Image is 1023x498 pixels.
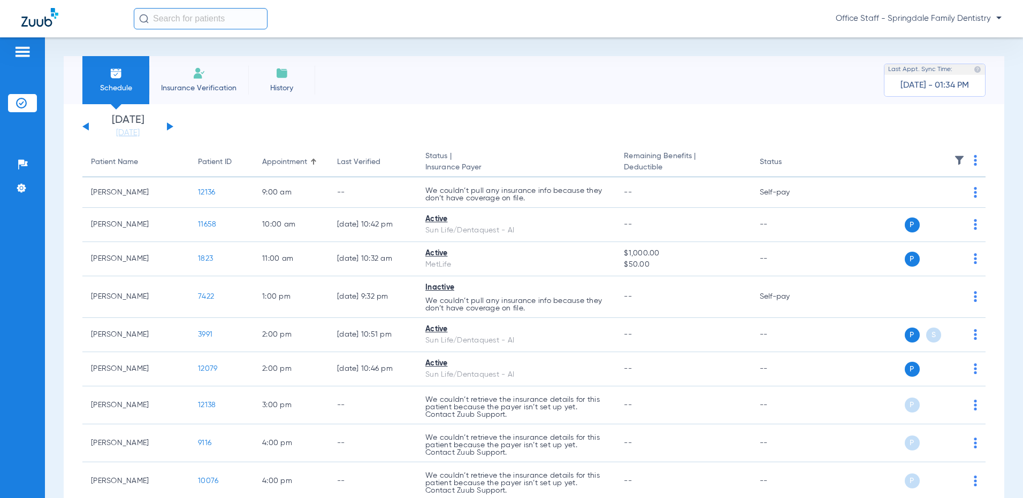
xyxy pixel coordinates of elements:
[329,177,417,208] td: --
[974,476,977,486] img: group-dot-blue.svg
[888,64,952,75] span: Last Appt. Sync Time:
[254,386,329,424] td: 3:00 PM
[425,297,607,312] p: We couldn’t pull any insurance info because they don’t have coverage on file.
[134,8,268,29] input: Search for patients
[254,276,329,318] td: 1:00 PM
[254,352,329,386] td: 2:00 PM
[624,365,632,372] span: --
[254,177,329,208] td: 9:00 AM
[751,424,823,462] td: --
[974,253,977,264] img: group-dot-blue.svg
[90,83,141,94] span: Schedule
[82,208,189,242] td: [PERSON_NAME]
[91,157,138,168] div: Patient Name
[198,189,215,196] span: 12136
[926,328,941,343] span: S
[198,157,232,168] div: Patient ID
[329,318,417,352] td: [DATE] 10:51 PM
[425,434,607,456] p: We couldn’t retrieve the insurance details for this patient because the payer isn’t set up yet. C...
[198,401,216,409] span: 12138
[425,335,607,346] div: Sun Life/Dentaquest - AI
[262,157,307,168] div: Appointment
[974,219,977,230] img: group-dot-blue.svg
[425,369,607,380] div: Sun Life/Dentaquest - AI
[624,162,742,173] span: Deductible
[624,189,632,196] span: --
[337,157,380,168] div: Last Verified
[254,318,329,352] td: 2:00 PM
[425,214,607,225] div: Active
[82,177,189,208] td: [PERSON_NAME]
[905,398,920,413] span: P
[337,157,408,168] div: Last Verified
[157,83,240,94] span: Insurance Verification
[974,291,977,302] img: group-dot-blue.svg
[82,424,189,462] td: [PERSON_NAME]
[329,424,417,462] td: --
[254,424,329,462] td: 4:00 PM
[751,208,823,242] td: --
[254,242,329,276] td: 11:00 AM
[974,155,977,166] img: group-dot-blue.svg
[198,477,218,485] span: 10076
[974,400,977,410] img: group-dot-blue.svg
[417,147,615,177] th: Status |
[751,177,823,208] td: Self-pay
[329,276,417,318] td: [DATE] 9:32 PM
[425,162,607,173] span: Insurance Payer
[329,352,417,386] td: [DATE] 10:46 PM
[110,67,123,80] img: Schedule
[425,282,607,293] div: Inactive
[82,276,189,318] td: [PERSON_NAME]
[751,242,823,276] td: --
[256,83,307,94] span: History
[836,13,1002,24] span: Office Staff - Springdale Family Dentistry
[624,259,742,270] span: $50.00
[425,358,607,369] div: Active
[624,248,742,259] span: $1,000.00
[624,401,632,409] span: --
[751,276,823,318] td: Self-pay
[21,8,58,27] img: Zuub Logo
[624,439,632,447] span: --
[974,363,977,374] img: group-dot-blue.svg
[954,155,965,166] img: filter.svg
[974,187,977,198] img: group-dot-blue.svg
[615,147,751,177] th: Remaining Benefits |
[329,386,417,424] td: --
[905,473,920,488] span: P
[425,396,607,418] p: We couldn’t retrieve the insurance details for this patient because the payer isn’t set up yet. C...
[329,208,417,242] td: [DATE] 10:42 PM
[900,80,969,91] span: [DATE] - 01:34 PM
[425,259,607,270] div: MetLife
[751,386,823,424] td: --
[974,329,977,340] img: group-dot-blue.svg
[905,435,920,450] span: P
[198,255,213,262] span: 1823
[425,225,607,236] div: Sun Life/Dentaquest - AI
[198,331,212,338] span: 3991
[276,67,288,80] img: History
[82,318,189,352] td: [PERSON_NAME]
[91,157,181,168] div: Patient Name
[96,128,160,138] a: [DATE]
[974,66,981,73] img: last sync help info
[751,147,823,177] th: Status
[198,439,211,447] span: 9116
[14,45,31,58] img: hamburger-icon
[624,221,632,228] span: --
[425,324,607,335] div: Active
[905,252,920,267] span: P
[96,115,160,138] li: [DATE]
[425,248,607,259] div: Active
[82,242,189,276] td: [PERSON_NAME]
[905,328,920,343] span: P
[198,157,245,168] div: Patient ID
[82,352,189,386] td: [PERSON_NAME]
[905,217,920,232] span: P
[262,157,320,168] div: Appointment
[254,208,329,242] td: 10:00 AM
[751,318,823,352] td: --
[198,221,216,228] span: 11658
[425,187,607,202] p: We couldn’t pull any insurance info because they don’t have coverage on file.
